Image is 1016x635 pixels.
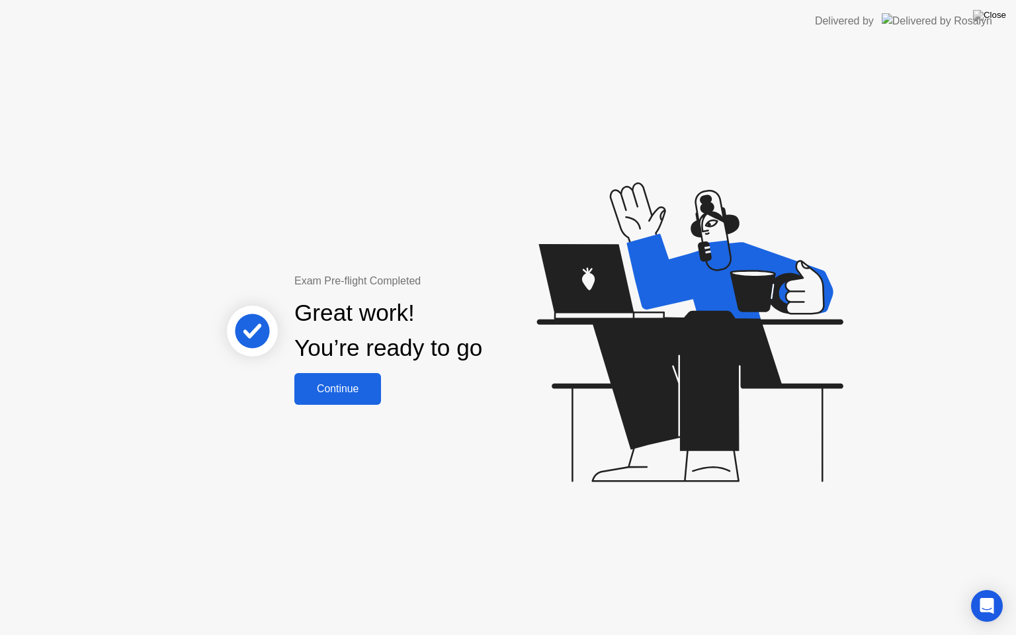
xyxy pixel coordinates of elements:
[294,273,568,289] div: Exam Pre-flight Completed
[971,590,1003,622] div: Open Intercom Messenger
[294,373,381,405] button: Continue
[882,13,992,28] img: Delivered by Rosalyn
[298,383,377,395] div: Continue
[815,13,874,29] div: Delivered by
[294,296,482,366] div: Great work! You’re ready to go
[973,10,1006,21] img: Close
